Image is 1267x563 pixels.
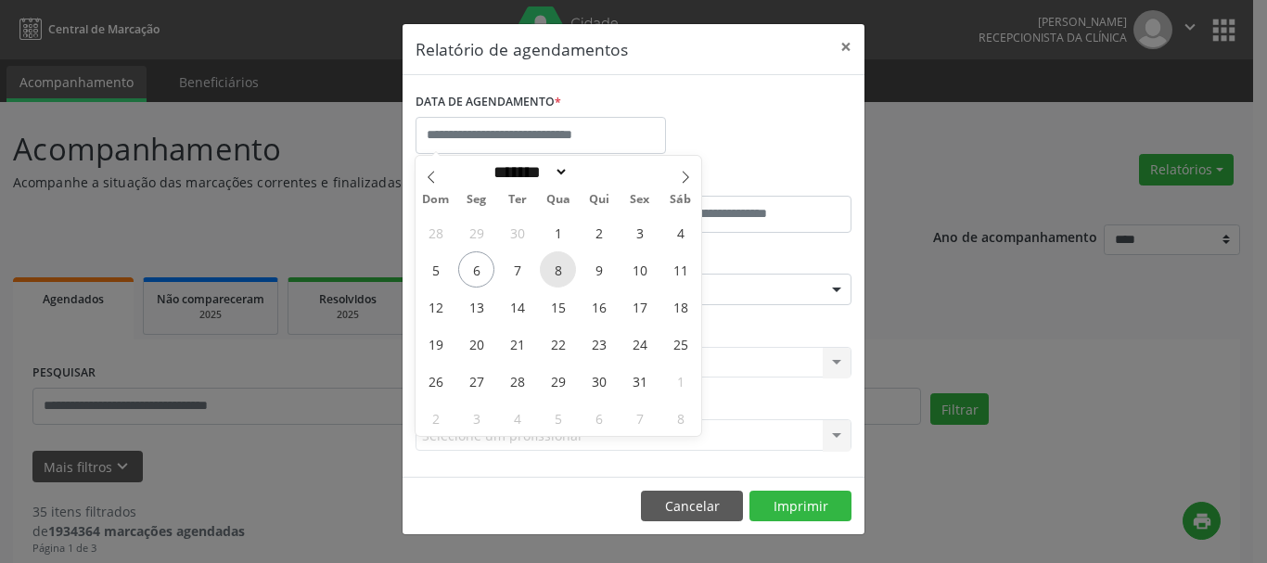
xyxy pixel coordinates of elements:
span: Outubro 20, 2025 [458,326,494,362]
span: Outubro 28, 2025 [499,363,535,399]
span: Setembro 30, 2025 [499,214,535,250]
span: Novembro 5, 2025 [540,400,576,436]
span: Dom [416,194,456,206]
span: Outubro 29, 2025 [540,363,576,399]
span: Outubro 4, 2025 [662,214,698,250]
span: Outubro 17, 2025 [621,288,658,325]
span: Novembro 3, 2025 [458,400,494,436]
button: Close [827,24,864,70]
button: Cancelar [641,491,743,522]
span: Outubro 22, 2025 [540,326,576,362]
span: Outubro 9, 2025 [581,251,617,288]
span: Setembro 29, 2025 [458,214,494,250]
span: Novembro 2, 2025 [417,400,454,436]
span: Novembro 7, 2025 [621,400,658,436]
span: Outubro 5, 2025 [417,251,454,288]
button: Imprimir [749,491,851,522]
span: Outubro 7, 2025 [499,251,535,288]
span: Outubro 18, 2025 [662,288,698,325]
span: Qua [538,194,579,206]
span: Outubro 26, 2025 [417,363,454,399]
span: Outubro 11, 2025 [662,251,698,288]
span: Seg [456,194,497,206]
span: Outubro 27, 2025 [458,363,494,399]
span: Outubro 24, 2025 [621,326,658,362]
span: Outubro 21, 2025 [499,326,535,362]
span: Outubro 13, 2025 [458,288,494,325]
span: Sáb [660,194,701,206]
span: Outubro 8, 2025 [540,251,576,288]
h5: Relatório de agendamentos [416,37,628,61]
span: Outubro 16, 2025 [581,288,617,325]
span: Outubro 2, 2025 [581,214,617,250]
span: Sex [620,194,660,206]
label: ATÉ [638,167,851,196]
span: Novembro 1, 2025 [662,363,698,399]
span: Outubro 23, 2025 [581,326,617,362]
span: Novembro 8, 2025 [662,400,698,436]
span: Novembro 4, 2025 [499,400,535,436]
span: Outubro 14, 2025 [499,288,535,325]
span: Outubro 6, 2025 [458,251,494,288]
label: DATA DE AGENDAMENTO [416,88,561,117]
span: Outubro 19, 2025 [417,326,454,362]
span: Outubro 3, 2025 [621,214,658,250]
span: Outubro 31, 2025 [621,363,658,399]
span: Outubro 10, 2025 [621,251,658,288]
span: Outubro 15, 2025 [540,288,576,325]
span: Outubro 25, 2025 [662,326,698,362]
select: Month [487,162,569,182]
span: Outubro 1, 2025 [540,214,576,250]
span: Outubro 30, 2025 [581,363,617,399]
span: Setembro 28, 2025 [417,214,454,250]
span: Qui [579,194,620,206]
input: Year [569,162,630,182]
span: Ter [497,194,538,206]
span: Novembro 6, 2025 [581,400,617,436]
span: Outubro 12, 2025 [417,288,454,325]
